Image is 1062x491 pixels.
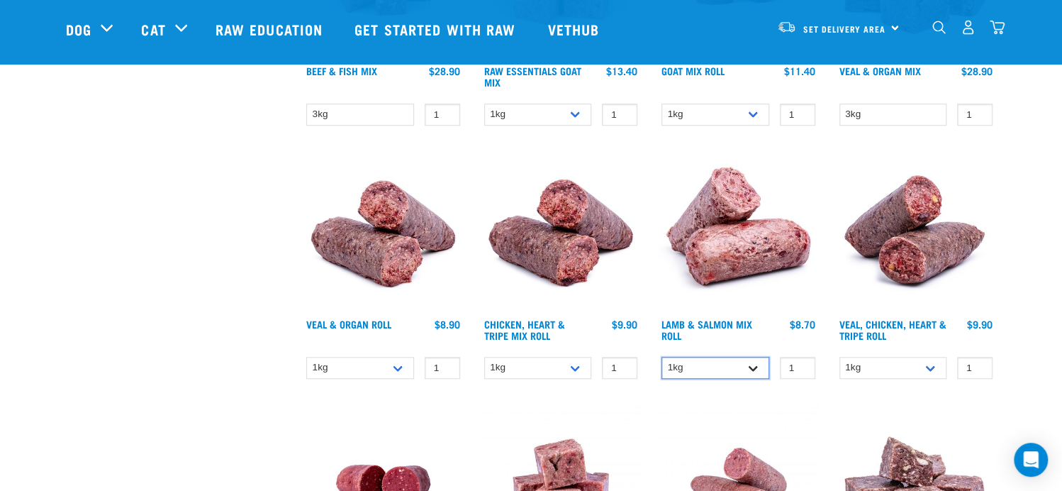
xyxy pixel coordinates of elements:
[803,26,885,31] span: Set Delivery Area
[606,65,637,77] div: $13.40
[533,1,617,57] a: Vethub
[141,18,165,40] a: Cat
[340,1,533,57] a: Get started with Raw
[961,20,976,35] img: user.png
[990,20,1005,35] img: home-icon@2x.png
[932,21,946,34] img: home-icon-1@2x.png
[303,151,464,312] img: Veal Organ Mix Roll 01
[602,104,637,126] input: 1
[790,319,815,330] div: $8.70
[66,18,91,40] a: Dog
[602,357,637,379] input: 1
[658,151,819,312] img: 1261 Lamb Salmon Roll 01
[967,319,993,330] div: $9.90
[612,319,637,330] div: $9.90
[481,151,642,312] img: Chicken Heart Tripe Roll 01
[306,321,391,326] a: Veal & Organ Roll
[777,21,796,33] img: van-moving.png
[435,319,460,330] div: $8.90
[201,1,340,57] a: Raw Education
[484,68,581,84] a: Raw Essentials Goat Mix
[661,321,752,338] a: Lamb & Salmon Mix Roll
[425,357,460,379] input: 1
[429,65,460,77] div: $28.90
[1014,443,1048,477] div: Open Intercom Messenger
[839,321,946,338] a: Veal, Chicken, Heart & Tripe Roll
[836,151,997,312] img: 1263 Chicken Organ Roll 02
[484,321,565,338] a: Chicken, Heart & Tripe Mix Roll
[306,68,377,73] a: Beef & Fish Mix
[957,357,993,379] input: 1
[957,104,993,126] input: 1
[661,68,725,73] a: Goat Mix Roll
[784,65,815,77] div: $11.40
[780,357,815,379] input: 1
[961,65,993,77] div: $28.90
[425,104,460,126] input: 1
[780,104,815,126] input: 1
[839,68,921,73] a: Veal & Organ Mix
